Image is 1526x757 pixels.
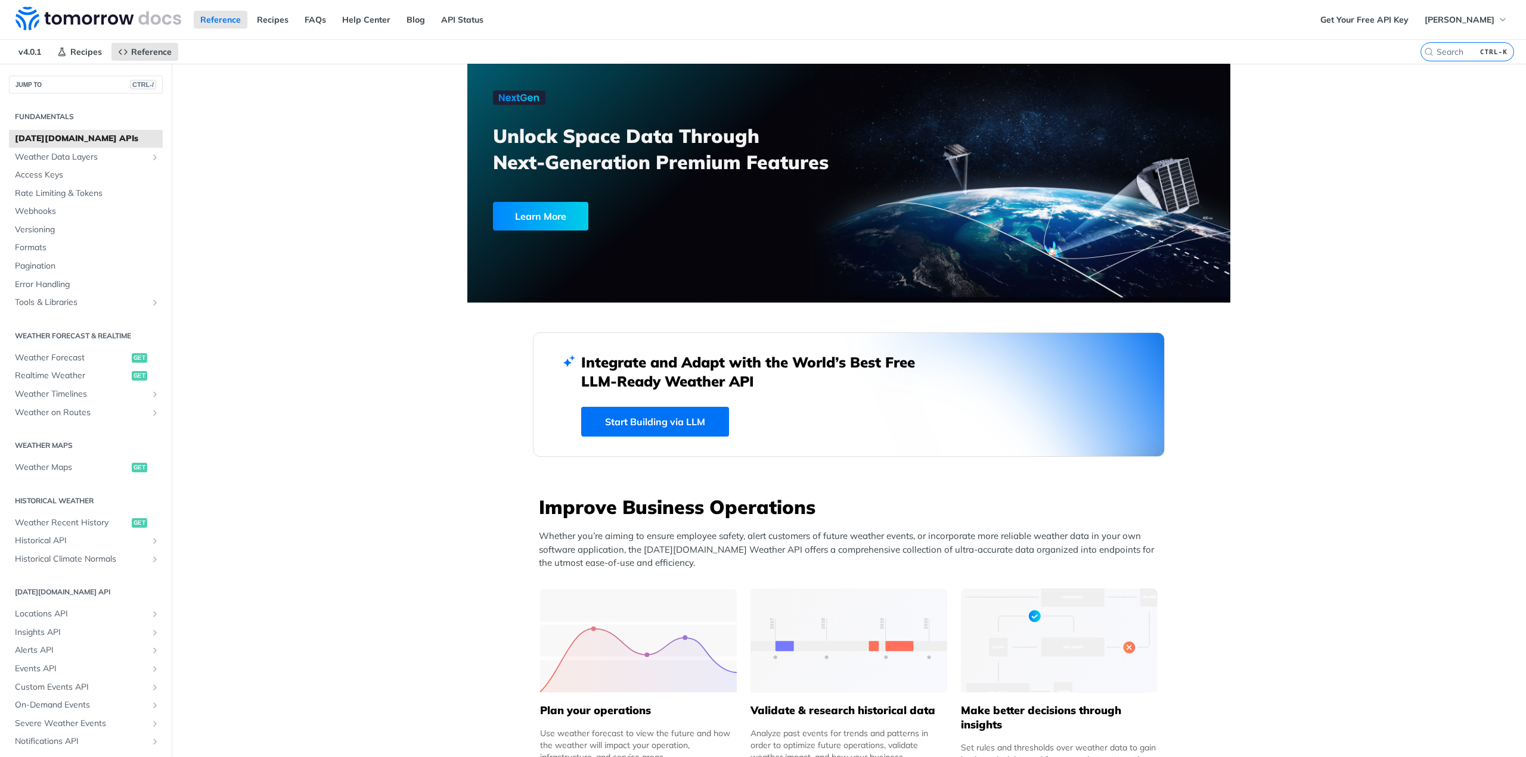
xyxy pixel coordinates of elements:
a: Recipes [250,11,295,29]
span: Severe Weather Events [15,718,147,730]
button: Show subpages for Weather on Routes [150,408,160,418]
a: FAQs [298,11,333,29]
span: get [132,518,147,528]
span: Weather Forecast [15,352,129,364]
h3: Unlock Space Data Through Next-Generation Premium Features [493,123,862,175]
span: Weather Timelines [15,388,147,400]
a: Events APIShow subpages for Events API [9,660,163,678]
a: Blog [400,11,432,29]
span: Events API [15,663,147,675]
button: Show subpages for On-Demand Events [150,700,160,710]
button: Show subpages for Weather Timelines [150,390,160,399]
a: Versioning [9,221,163,239]
button: Show subpages for Tools & Libraries [150,298,160,307]
h5: Make better decisions through insights [961,703,1158,732]
h2: Historical Weather [9,496,163,506]
span: Rate Limiting & Tokens [15,188,160,200]
a: Pagination [9,257,163,275]
h2: Fundamentals [9,111,163,122]
span: [DATE][DOMAIN_NAME] APIs [15,133,160,145]
h2: Weather Forecast & realtime [9,331,163,341]
a: Locations APIShow subpages for Locations API [9,605,163,623]
h5: Plan your operations [540,703,737,718]
span: Custom Events API [15,681,147,693]
a: API Status [435,11,490,29]
span: get [132,353,147,363]
a: On-Demand EventsShow subpages for On-Demand Events [9,696,163,714]
a: Weather TimelinesShow subpages for Weather Timelines [9,385,163,403]
a: Help Center [336,11,397,29]
a: Error Handling [9,276,163,294]
a: Get Your Free API Key [1314,11,1415,29]
button: Show subpages for Insights API [150,628,160,637]
a: Weather Recent Historyget [9,514,163,532]
span: Recipes [70,46,102,57]
a: Weather Mapsget [9,459,163,476]
button: Show subpages for Locations API [150,609,160,619]
a: Historical Climate NormalsShow subpages for Historical Climate Normals [9,550,163,568]
button: JUMP TOCTRL-/ [9,76,163,94]
a: Formats [9,239,163,257]
span: v4.0.1 [12,43,48,61]
span: Locations API [15,608,147,620]
button: Show subpages for Notifications API [150,737,160,746]
kbd: CTRL-K [1477,46,1511,58]
button: Show subpages for Events API [150,664,160,674]
a: Realtime Weatherget [9,367,163,385]
img: 39565e8-group-4962x.svg [540,588,737,693]
span: get [132,371,147,381]
h2: Weather Maps [9,440,163,451]
h2: [DATE][DOMAIN_NAME] API [9,587,163,597]
a: Reference [111,43,178,61]
span: Versioning [15,224,160,236]
a: Severe Weather EventsShow subpages for Severe Weather Events [9,715,163,733]
span: Error Handling [15,279,160,291]
p: Whether you’re aiming to ensure employee safety, alert customers of future weather events, or inc... [539,529,1165,570]
span: Weather Maps [15,462,129,473]
button: Show subpages for Custom Events API [150,683,160,692]
span: CTRL-/ [130,80,156,89]
span: Alerts API [15,644,147,656]
a: Notifications APIShow subpages for Notifications API [9,733,163,750]
span: get [132,463,147,472]
button: Show subpages for Weather Data Layers [150,152,160,162]
a: Weather on RoutesShow subpages for Weather on Routes [9,404,163,422]
button: Show subpages for Historical API [150,536,160,546]
a: Historical APIShow subpages for Historical API [9,532,163,550]
a: Tools & LibrariesShow subpages for Tools & Libraries [9,294,163,311]
span: Reference [131,46,172,57]
a: Learn More [493,202,788,230]
span: Formats [15,242,160,254]
a: Alerts APIShow subpages for Alerts API [9,641,163,659]
h5: Validate & research historical data [750,703,947,718]
span: Realtime Weather [15,370,129,382]
a: Recipes [51,43,108,61]
button: [PERSON_NAME] [1418,11,1514,29]
img: a22d113-group-496-32x.svg [961,588,1158,693]
span: Notifications API [15,736,147,747]
div: Learn More [493,202,588,230]
button: Show subpages for Severe Weather Events [150,719,160,728]
span: Pagination [15,260,160,272]
span: Historical API [15,535,147,547]
a: Weather Data LayersShow subpages for Weather Data Layers [9,148,163,166]
h3: Improve Business Operations [539,494,1165,520]
a: Custom Events APIShow subpages for Custom Events API [9,678,163,696]
a: Rate Limiting & Tokens [9,185,163,203]
svg: Search [1424,47,1434,57]
span: Historical Climate Normals [15,553,147,565]
a: Insights APIShow subpages for Insights API [9,624,163,641]
button: Show subpages for Alerts API [150,646,160,655]
span: Insights API [15,627,147,638]
img: NextGen [493,91,545,105]
span: Webhooks [15,205,160,217]
span: On-Demand Events [15,699,147,711]
span: Access Keys [15,169,160,181]
a: [DATE][DOMAIN_NAME] APIs [9,130,163,148]
button: Show subpages for Historical Climate Normals [150,554,160,564]
a: Weather Forecastget [9,349,163,367]
a: Access Keys [9,166,163,184]
h2: Integrate and Adapt with the World’s Best Free LLM-Ready Weather API [581,353,933,391]
img: Tomorrow.io Weather API Docs [15,7,181,30]
span: Tools & Libraries [15,297,147,309]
